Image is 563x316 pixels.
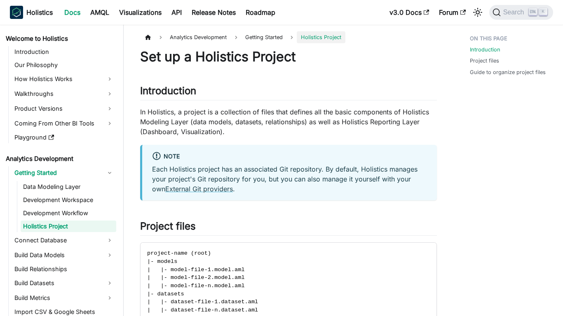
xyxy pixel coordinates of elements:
[12,46,116,58] a: Introduction
[147,283,245,289] span: | |- model-file-n.model.aml
[140,49,437,65] h1: Set up a Holistics Project
[140,31,437,43] nav: Breadcrumbs
[147,274,245,281] span: | |- model-file-2.model.aml
[10,6,53,19] a: HolisticsHolistics
[140,220,437,236] h2: Project files
[12,276,116,290] a: Build Datasets
[297,31,345,43] span: Holistics Project
[152,151,427,162] div: Note
[470,46,500,53] a: Introduction
[12,87,116,100] a: Walkthroughs
[12,117,116,130] a: Coming From Other BI Tools
[501,9,529,16] span: Search
[147,299,258,305] span: | |- dataset-file-1.dataset.aml
[140,31,156,43] a: Home page
[147,267,245,273] span: | |- model-file-1.model.aml
[21,181,116,193] a: Data Modeling Layer
[12,263,116,275] a: Build Relationships
[470,57,499,65] a: Project files
[12,59,116,71] a: Our Philosophy
[10,6,23,19] img: Holistics
[147,250,211,256] span: project-name (root)
[12,132,116,143] a: Playground
[140,107,437,137] p: In Holistics, a project is a collection of files that defines all the basic components of Holisti...
[241,31,287,43] span: Getting Started
[471,6,484,19] button: Switch between dark and light mode (currently light mode)
[166,31,231,43] span: Analytics Development
[12,291,116,304] a: Build Metrics
[12,234,116,247] a: Connect Database
[21,221,116,232] a: Holistics Project
[85,6,114,19] a: AMQL
[147,307,258,313] span: | |- dataset-file-n.dataset.aml
[140,85,437,100] h2: Introduction
[12,102,116,115] a: Product Versions
[489,5,553,20] button: Search (Ctrl+K)
[187,6,241,19] a: Release Notes
[21,207,116,219] a: Development Workflow
[539,8,547,16] kbd: K
[114,6,167,19] a: Visualizations
[167,6,187,19] a: API
[3,33,116,44] a: Welcome to Holistics
[26,7,53,17] b: Holistics
[12,72,116,86] a: How Holistics Works
[241,6,280,19] a: Roadmap
[165,185,233,193] a: External Git providers
[147,291,184,297] span: |- datasets
[59,6,85,19] a: Docs
[152,164,427,194] p: Each Holistics project has an associated Git repository. By default, Holistics manages your proje...
[385,6,434,19] a: v3.0 Docs
[434,6,471,19] a: Forum
[21,194,116,206] a: Development Workspace
[12,249,116,262] a: Build Data Models
[470,68,546,76] a: Guide to organize project files
[147,258,177,265] span: |- models
[12,166,116,179] a: Getting Started
[3,153,116,165] a: Analytics Development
